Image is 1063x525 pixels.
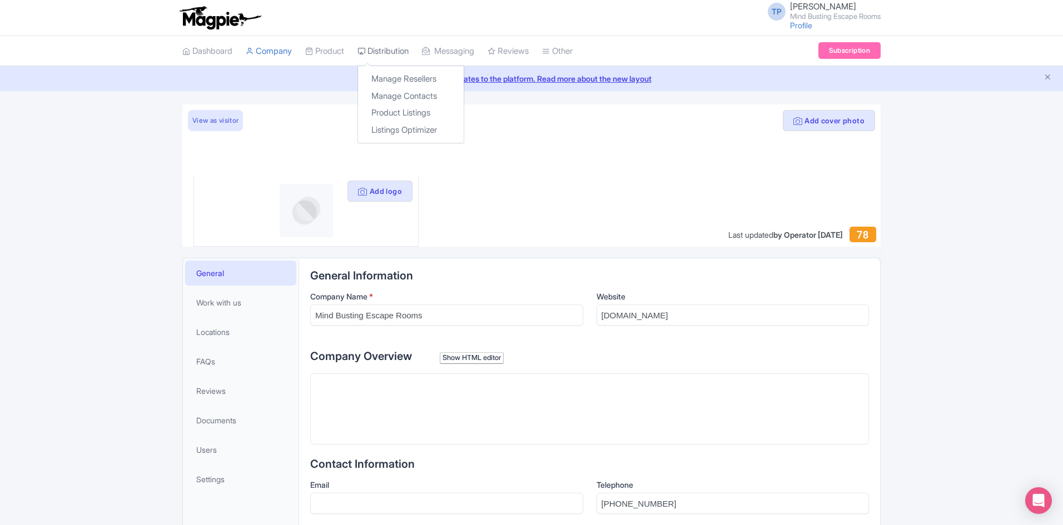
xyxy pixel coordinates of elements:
a: View as visitor [188,110,243,131]
span: Work with us [196,297,241,308]
h2: General Information [310,269,869,282]
a: Settings [185,467,296,492]
span: 78 [857,229,868,241]
a: Profile [790,21,812,30]
span: Company Overview [310,349,412,363]
span: Reviews [196,385,226,397]
span: Locations [196,326,230,338]
span: Telephone [597,480,633,489]
a: Manage Contacts [358,88,464,105]
button: Close announcement [1044,72,1052,84]
div: Open Intercom Messenger [1025,487,1052,514]
a: Company [246,36,292,67]
a: We made some updates to the platform. Read more about the new layout [7,73,1056,84]
small: Mind Busting Escape Rooms [790,13,881,20]
a: Listings Optimizer [358,122,464,139]
span: Email [310,480,329,489]
div: Show HTML editor [440,352,504,364]
a: Dashboard [182,36,232,67]
img: logo-ab69f6fb50320c5b225c76a69d11143b.png [177,6,263,30]
div: Last updated [728,229,843,241]
a: Distribution [357,36,409,67]
span: Users [196,444,217,456]
a: Product [305,36,344,67]
span: General [196,267,224,279]
span: [PERSON_NAME] [790,1,856,12]
a: Other [542,36,573,67]
h2: Contact Information [310,458,869,470]
a: Manage Resellers [358,71,464,88]
a: Users [185,437,296,462]
img: profile-logo-d1a8e230fb1b8f12adc913e4f4d7365c.png [280,184,333,237]
span: Settings [196,473,225,485]
a: Product Listings [358,104,464,122]
a: Locations [185,319,296,344]
button: Add logo [347,181,413,202]
span: TP [768,3,786,21]
span: Company Name [310,292,367,301]
a: Documents [185,408,296,433]
a: Reviews [185,378,296,403]
a: Subscription [818,42,881,59]
a: Work with us [185,290,296,315]
span: FAQs [196,356,215,367]
a: TP [PERSON_NAME] Mind Busting Escape Rooms [761,2,881,20]
button: Add cover photo [783,110,875,131]
span: Documents [196,414,236,426]
a: Messaging [422,36,474,67]
a: General [185,261,296,286]
span: by Operator [DATE] [773,230,843,239]
span: Website [597,292,625,301]
a: FAQs [185,349,296,374]
a: Reviews [488,36,529,67]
